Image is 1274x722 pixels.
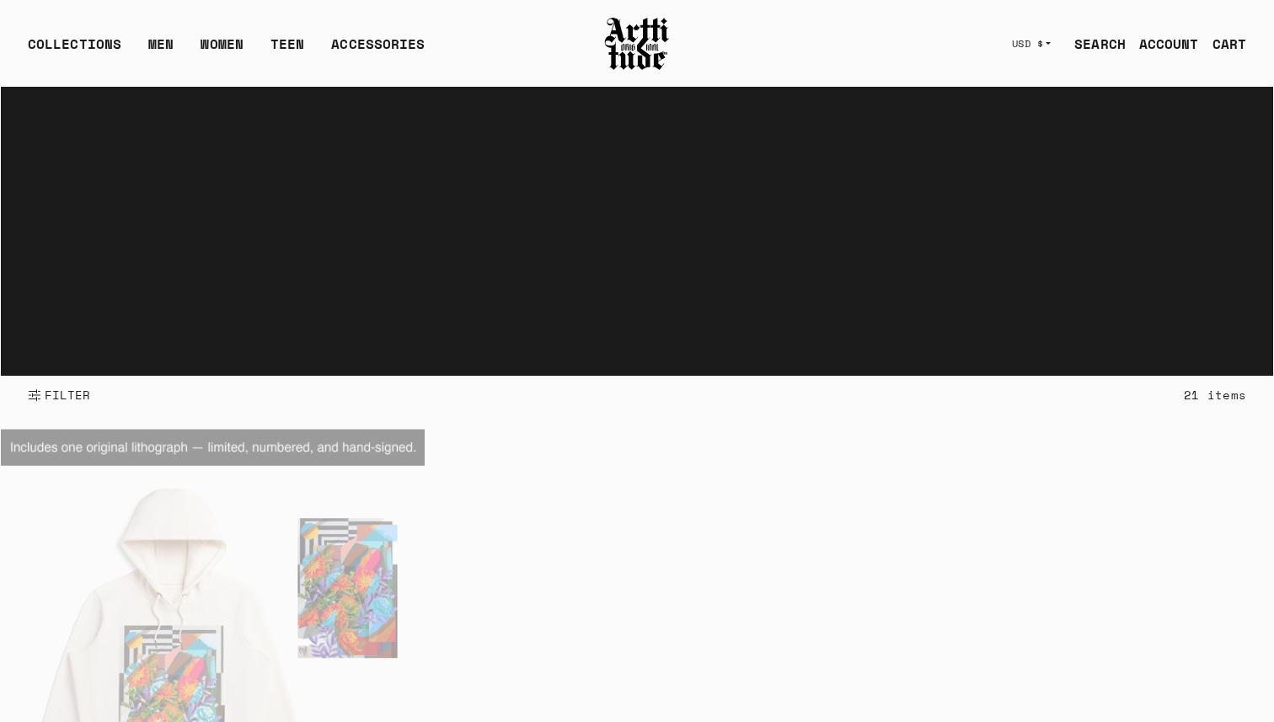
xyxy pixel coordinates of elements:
[270,34,304,67] a: TEEN
[28,377,91,414] button: Show filters
[148,34,174,67] a: MEN
[1212,34,1246,54] div: CART
[1199,27,1246,61] a: Open cart
[331,34,425,67] div: ACCESSORIES
[603,15,671,72] img: Arttitude
[1012,37,1044,51] span: USD $
[1,87,1273,376] video: Your browser does not support the video tag.
[201,34,244,67] a: WOMEN
[28,34,121,67] div: COLLECTIONS
[1126,27,1199,61] a: ACCOUNT
[1002,25,1062,62] button: USD $
[41,387,91,404] span: FILTER
[14,34,438,67] ul: Main navigation
[1184,385,1246,404] div: 21 items
[1061,27,1126,61] a: SEARCH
